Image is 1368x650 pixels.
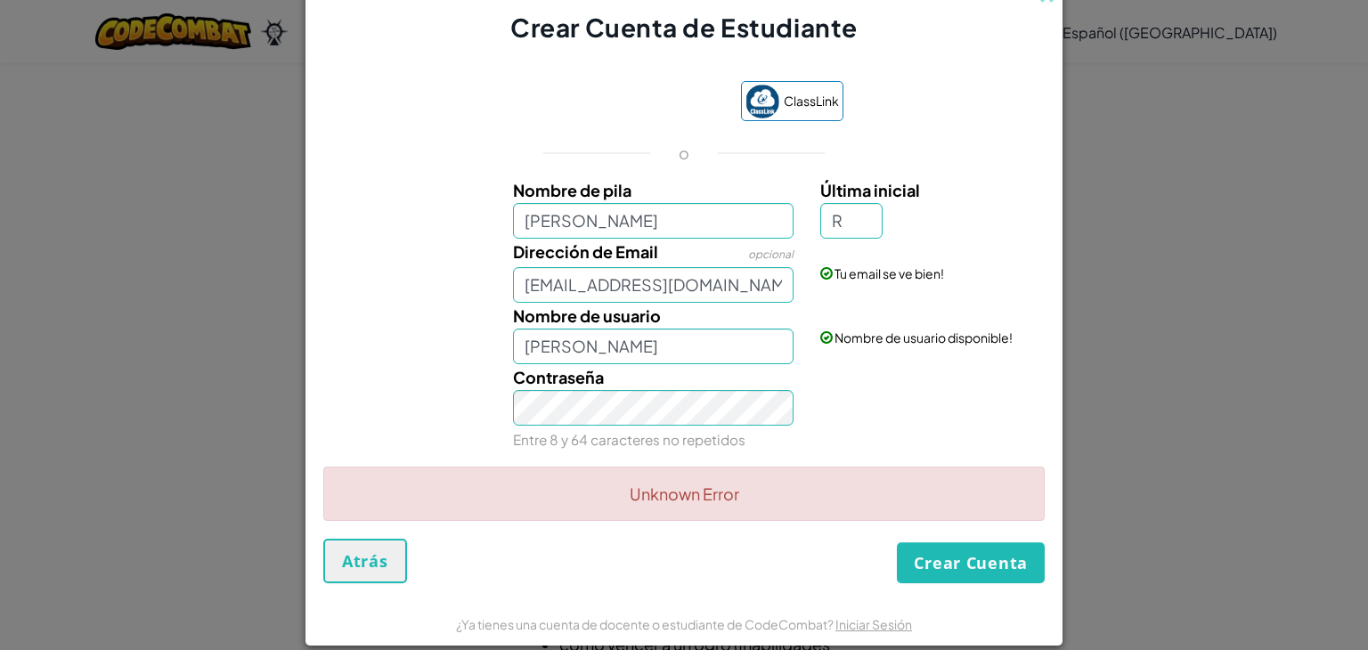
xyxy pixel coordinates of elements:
[510,12,858,43] span: Crear Cuenta de Estudiante
[679,142,689,164] p: o
[323,467,1045,521] div: Unknown Error
[835,265,944,281] span: Tu email se ve bien!
[748,248,794,261] span: opcional
[342,550,388,572] span: Atrás
[513,180,631,200] span: Nombre de pila
[513,241,658,262] span: Dirección de Email
[897,542,1045,583] button: Crear Cuenta
[745,85,779,118] img: classlink-logo-small.png
[513,431,745,448] small: Entre 8 y 64 caracteres no repetidos
[456,616,835,632] span: ¿Ya tienes una cuenta de docente o estudiante de CodeCombat?
[513,367,604,387] span: Contraseña
[835,329,1013,345] span: Nombre de usuario disponible!
[323,539,407,583] button: Atrás
[513,305,661,326] span: Nombre de usuario
[784,88,839,114] span: ClassLink
[835,616,912,632] a: Iniciar Sesión
[820,180,920,200] span: Última inicial
[516,84,732,123] iframe: Botón Iniciar sesión con Google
